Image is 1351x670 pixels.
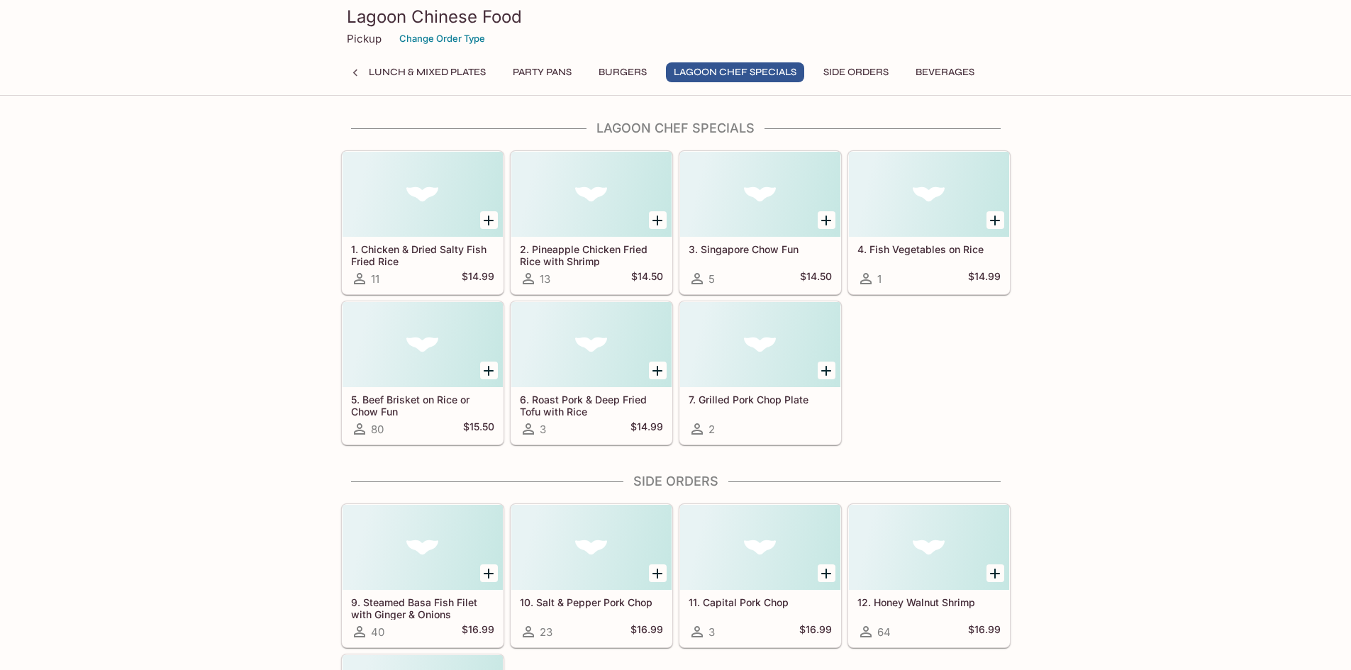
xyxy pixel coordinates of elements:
span: 3 [708,625,715,639]
span: 1 [877,272,882,286]
button: Add 4. Fish Vegetables on Rice [986,211,1004,229]
button: Add 10. Salt & Pepper Pork Chop [649,564,667,582]
button: Add 1. Chicken & Dried Salty Fish Fried Rice [480,211,498,229]
span: 13 [540,272,550,286]
span: 5 [708,272,715,286]
button: Add 5. Beef Brisket on Rice or Chow Fun [480,362,498,379]
div: 5. Beef Brisket on Rice or Chow Fun [343,302,503,387]
button: Add 2. Pineapple Chicken Fried Rice with Shrimp [649,211,667,229]
span: 40 [371,625,384,639]
div: 3. Singapore Chow Fun [680,152,840,237]
div: 4. Fish Vegetables on Rice [849,152,1009,237]
p: Pickup [347,32,382,45]
button: Party Pans [505,62,579,82]
h5: 11. Capital Pork Chop [689,596,832,608]
span: 80 [371,423,384,436]
button: Lagoon Chef Specials [666,62,804,82]
h5: $16.99 [799,623,832,640]
h4: Lagoon Chef Specials [341,121,1011,136]
h5: 7. Grilled Pork Chop Plate [689,393,832,406]
button: Add 11. Capital Pork Chop [818,564,835,582]
a: 9. Steamed Basa Fish Filet with Ginger & Onions40$16.99 [342,504,504,647]
button: Change Order Type [393,28,491,50]
a: 6. Roast Pork & Deep Fried Tofu with Rice3$14.99 [511,301,672,445]
h5: 10. Salt & Pepper Pork Chop [520,596,663,608]
a: 2. Pineapple Chicken Fried Rice with Shrimp13$14.50 [511,151,672,294]
div: 6. Roast Pork & Deep Fried Tofu with Rice [511,302,672,387]
h5: 1. Chicken & Dried Salty Fish Fried Rice [351,243,494,267]
h5: $14.50 [800,270,832,287]
a: 10. Salt & Pepper Pork Chop23$16.99 [511,504,672,647]
a: 5. Beef Brisket on Rice or Chow Fun80$15.50 [342,301,504,445]
h5: $14.99 [968,270,1001,287]
span: 2 [708,423,715,436]
span: 11 [371,272,379,286]
h5: 4. Fish Vegetables on Rice [857,243,1001,255]
h3: Lagoon Chinese Food [347,6,1005,28]
button: Burgers [591,62,655,82]
h5: 3. Singapore Chow Fun [689,243,832,255]
span: 23 [540,625,552,639]
h4: Side Orders [341,474,1011,489]
a: 12. Honey Walnut Shrimp64$16.99 [848,504,1010,647]
div: 1. Chicken & Dried Salty Fish Fried Rice [343,152,503,237]
h5: 12. Honey Walnut Shrimp [857,596,1001,608]
div: 2. Pineapple Chicken Fried Rice with Shrimp [511,152,672,237]
h5: 2. Pineapple Chicken Fried Rice with Shrimp [520,243,663,267]
div: 7. Grilled Pork Chop Plate [680,302,840,387]
h5: 6. Roast Pork & Deep Fried Tofu with Rice [520,393,663,417]
span: 3 [540,423,546,436]
div: 12. Honey Walnut Shrimp [849,505,1009,590]
a: 3. Singapore Chow Fun5$14.50 [679,151,841,294]
div: 9. Steamed Basa Fish Filet with Ginger & Onions [343,505,503,590]
button: Plate Lunch & Mixed Plates [329,62,494,82]
h5: $14.99 [630,420,663,437]
button: Add 6. Roast Pork & Deep Fried Tofu with Rice [649,362,667,379]
button: Beverages [908,62,982,82]
a: 7. Grilled Pork Chop Plate2 [679,301,841,445]
button: Add 9. Steamed Basa Fish Filet with Ginger & Onions [480,564,498,582]
h5: $16.99 [462,623,494,640]
a: 1. Chicken & Dried Salty Fish Fried Rice11$14.99 [342,151,504,294]
h5: $16.99 [630,623,663,640]
div: 10. Salt & Pepper Pork Chop [511,505,672,590]
button: Add 7. Grilled Pork Chop Plate [818,362,835,379]
a: 11. Capital Pork Chop3$16.99 [679,504,841,647]
button: Add 3. Singapore Chow Fun [818,211,835,229]
button: Side Orders [816,62,896,82]
button: Add 12. Honey Walnut Shrimp [986,564,1004,582]
h5: 5. Beef Brisket on Rice or Chow Fun [351,393,494,417]
span: 64 [877,625,891,639]
div: 11. Capital Pork Chop [680,505,840,590]
h5: $15.50 [463,420,494,437]
h5: $16.99 [968,623,1001,640]
h5: $14.99 [462,270,494,287]
a: 4. Fish Vegetables on Rice1$14.99 [848,151,1010,294]
h5: $14.50 [631,270,663,287]
h5: 9. Steamed Basa Fish Filet with Ginger & Onions [351,596,494,620]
